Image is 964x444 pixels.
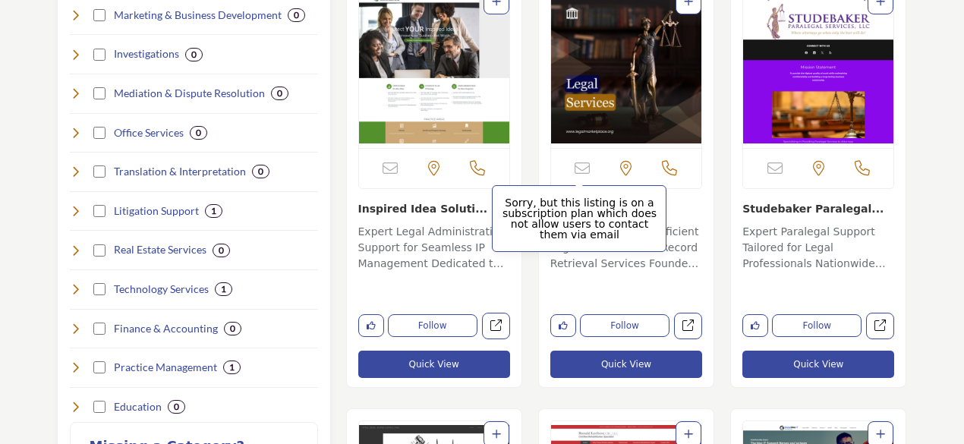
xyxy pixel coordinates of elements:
[358,220,510,275] a: Expert Legal Administration Support for Seamless IP Management Dedicated to supporting legal admi...
[482,313,510,339] a: Open inspired-idea-solutions-law-firm in new tab
[114,360,217,375] h4: Practice Management: Improving organization and efficiency of law practice
[224,322,241,335] div: 0 Results For Finance & Accounting
[93,283,106,295] input: Select Technology Services checkbox
[211,206,216,216] b: 1
[205,204,222,218] div: 1 Results For Litigation Support
[230,323,235,334] b: 0
[550,351,702,378] button: Quick View
[772,314,862,337] button: Follow
[93,323,106,335] input: Select Finance & Accounting checkbox
[114,399,162,414] h4: Education
[114,46,179,61] h4: Investigations: Gathering information and evidence for cases
[271,87,288,100] div: 0 Results For Mediation & Dispute Resolution
[223,361,241,374] div: 1 Results For Practice Management
[93,205,106,217] input: Select Litigation Support checkbox
[196,128,201,138] b: 0
[388,314,477,337] button: Follow
[674,313,702,339] a: Open rrs in new tab
[114,203,199,219] h4: Litigation Support: Services to assist during litigation process
[221,284,226,294] b: 1
[114,282,209,297] h4: Technology Services: IT support, software, hardware for law firms
[93,87,106,99] input: Select Mediation & Dispute Resolution checkbox
[93,401,106,413] input: Select Education checkbox
[580,314,669,337] button: Follow
[358,314,384,337] button: Like listing
[191,49,197,60] b: 0
[229,362,235,373] b: 1
[114,8,282,23] h4: Marketing & Business Development: Helping law firms grow and attract clients
[114,242,206,257] h4: Real Estate Services: Assisting with property matters in legal cases
[93,244,106,257] input: Select Real Estate Services checkbox
[358,224,510,275] p: Expert Legal Administration Support for Seamless IP Management Dedicated to supporting legal admi...
[358,203,488,215] a: Inspired Idea Soluti...
[550,314,576,337] button: Like listing
[876,428,885,440] a: Add To List
[742,224,894,275] p: Expert Paralegal Support Tailored for Legal Professionals Nationwide This company is dedicated to...
[742,314,768,337] button: Like listing
[114,164,246,179] h4: Translation & Interpretation: Language services for multilingual legal matters
[114,321,218,336] h4: Finance & Accounting: Managing the financial aspects of the law practice
[492,428,501,440] a: Add To List
[294,10,299,20] b: 0
[742,200,894,216] h3: Studebaker Paralegal Services, LLC
[358,351,510,378] button: Quick View
[500,197,658,240] p: Sorry, but this listing is on a subscription plan which does not allow users to contact them via ...
[114,86,265,101] h4: Mediation & Dispute Resolution: Facilitating settlement and resolving conflicts
[866,313,894,339] a: Open studebaker-paralegal-services-llc in new tab
[174,401,179,412] b: 0
[215,282,232,296] div: 1 Results For Technology Services
[742,220,894,275] a: Expert Paralegal Support Tailored for Legal Professionals Nationwide This company is dedicated to...
[185,48,203,61] div: 0 Results For Investigations
[258,166,263,177] b: 0
[219,245,224,256] b: 0
[93,127,106,139] input: Select Office Services checkbox
[277,88,282,99] b: 0
[742,203,884,215] a: Studebaker Paralegal...
[93,165,106,178] input: Select Translation & Interpretation checkbox
[93,49,106,61] input: Select Investigations checkbox
[358,200,510,216] h3: Inspired Idea Solutions Law Firm
[252,165,269,178] div: 0 Results For Translation & Interpretation
[168,400,185,414] div: 0 Results For Education
[213,244,230,257] div: 0 Results For Real Estate Services
[190,126,207,140] div: 0 Results For Office Services
[742,351,894,378] button: Quick View
[93,9,106,21] input: Select Marketing & Business Development checkbox
[288,8,305,22] div: 0 Results For Marketing & Business Development
[684,428,693,440] a: Add To List
[114,125,184,140] h4: Office Services: Products and services for the law office environment
[93,361,106,373] input: Select Practice Management checkbox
